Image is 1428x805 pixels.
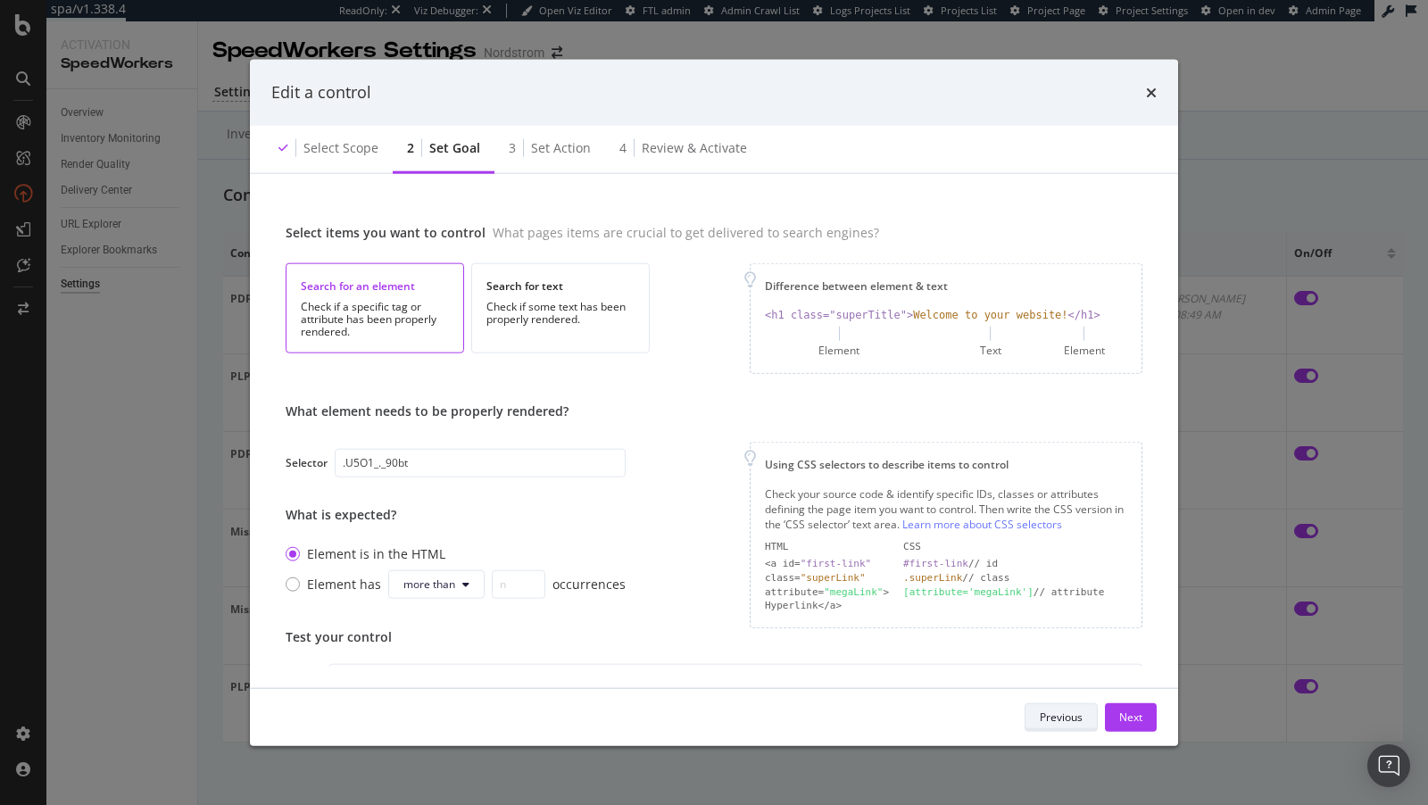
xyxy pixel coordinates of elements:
div: 3 [509,138,516,156]
div: What element needs to be properly rendered? [286,402,626,420]
div: URLs [286,664,328,679]
div: Element has occurrences [307,570,626,599]
div: Edit a control [271,81,371,104]
div: // class [903,571,1127,585]
div: class= [765,571,889,585]
div: Set goal [429,138,480,156]
div: Using CSS selectors to describe items to control [765,457,1127,472]
div: 2 [407,138,414,156]
div: Element is in the HTML [286,545,626,563]
div: Previous [1040,710,1083,725]
div: <a id= [765,557,889,571]
div: times [1146,81,1157,104]
div: "megaLink" [824,585,883,597]
div: What is expected? [286,506,626,524]
div: Select scope [303,138,378,156]
div: Select items you want to control [286,223,486,240]
div: Check your source code & identify specific IDs, classes or attributes defining the page item you ... [765,486,1127,532]
div: Hyperlink</a> [765,599,889,613]
a: Learn more about CSS selectors [902,517,1062,532]
div: Open Intercom Messenger [1367,744,1410,787]
div: 4 [619,138,627,156]
div: Search for an element [301,278,449,293]
div: </h1> [1068,307,1100,322]
button: more than [388,570,485,599]
div: Check if a specific tag or attribute has been properly rendered. [301,300,449,337]
div: Next [1119,710,1142,725]
div: Selector [286,455,328,470]
div: .superLink [903,572,962,584]
input: n [492,570,545,599]
div: Test your control [286,628,1142,646]
div: HTML [765,539,889,553]
div: CSS [903,539,1127,553]
div: modal [250,60,1178,746]
button: Next [1105,702,1157,731]
div: Element is in the HTML [307,545,445,563]
div: Set action [531,138,591,156]
div: Element [818,343,859,358]
span: more than [403,577,455,592]
div: "first-link" [801,558,871,569]
input: Example: h1 .class > a [335,449,626,477]
div: Check if some text has been properly rendered. [486,300,635,325]
div: Welcome to your website! [913,307,1067,322]
div: Text [980,343,1001,358]
div: // attribute [903,585,1127,599]
div: attribute= > [765,585,889,599]
div: // id [903,557,1127,571]
div: Review & Activate [642,138,747,156]
div: Search for text [486,278,635,293]
div: What pages items are crucial to get delivered to search engines? [493,223,879,240]
div: <h1 class="superTitle"> [765,307,913,322]
div: [attribute='megaLink'] [903,585,1034,597]
div: Difference between element & text [765,278,1127,293]
div: #first-link [903,558,968,569]
div: Element [1064,343,1105,358]
button: Previous [1025,702,1098,731]
div: "superLink" [801,572,866,584]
